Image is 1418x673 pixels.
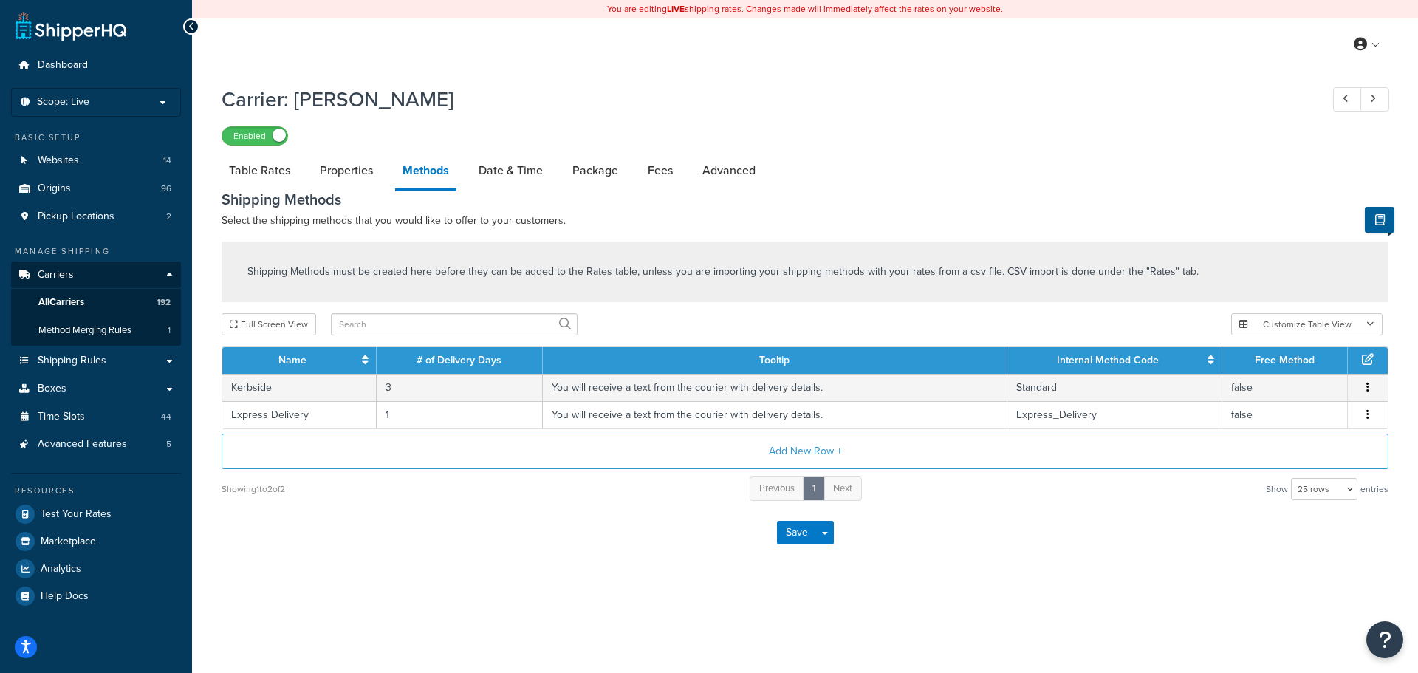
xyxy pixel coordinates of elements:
a: Carriers [11,262,181,289]
h3: Shipping Methods [222,191,1388,208]
span: 96 [161,182,171,195]
a: Advanced [695,153,763,188]
td: Kerbside [222,374,377,401]
span: Method Merging Rules [38,324,131,337]
a: Websites14 [11,147,181,174]
th: Free Method [1222,347,1348,374]
span: Next [833,481,852,495]
span: Show [1266,479,1288,499]
a: 1 [803,476,825,501]
a: Previous [750,476,804,501]
li: Time Slots [11,403,181,431]
span: Websites [38,154,79,167]
div: Manage Shipping [11,245,181,258]
td: You will receive a text from the courier with delivery details. [543,401,1008,428]
span: Scope: Live [37,96,89,109]
span: Test Your Rates [41,508,112,521]
a: Package [565,153,626,188]
li: Pickup Locations [11,203,181,230]
span: 5 [166,438,171,451]
td: 1 [377,401,543,428]
span: Carriers [38,269,74,281]
span: Advanced Features [38,438,127,451]
button: Customize Table View [1231,313,1383,335]
a: Help Docs [11,583,181,609]
a: Name [278,352,306,368]
span: 44 [161,411,171,423]
th: # of Delivery Days [377,347,543,374]
a: Test Your Rates [11,501,181,527]
button: Add New Row + [222,434,1388,469]
td: Standard [1007,374,1222,401]
span: 1 [168,324,171,337]
a: Table Rates [222,153,298,188]
span: Dashboard [38,59,88,72]
button: Save [777,521,817,544]
label: Enabled [222,127,287,145]
span: 192 [157,296,171,309]
td: false [1222,401,1348,428]
a: Previous Record [1333,87,1362,112]
li: Method Merging Rules [11,317,181,344]
span: 14 [163,154,171,167]
a: Fees [640,153,680,188]
a: Dashboard [11,52,181,79]
h1: Carrier: [PERSON_NAME] [222,85,1306,114]
a: AllCarriers192 [11,289,181,316]
a: Next [823,476,862,501]
td: You will receive a text from the courier with delivery details. [543,374,1008,401]
a: Method Merging Rules1 [11,317,181,344]
a: Origins96 [11,175,181,202]
a: Analytics [11,556,181,582]
td: Express_Delivery [1007,401,1222,428]
a: Next Record [1360,87,1389,112]
li: Origins [11,175,181,202]
span: Analytics [41,563,81,575]
a: Pickup Locations2 [11,203,181,230]
span: All Carriers [38,296,84,309]
span: Origins [38,182,71,195]
a: Marketplace [11,528,181,555]
th: Tooltip [543,347,1008,374]
p: Shipping Methods must be created here before they can be added to the Rates table, unless you are... [247,264,1199,280]
input: Search [331,313,578,335]
a: Methods [395,153,456,191]
td: 3 [377,374,543,401]
button: Open Resource Center [1366,621,1403,658]
div: Basic Setup [11,131,181,144]
span: entries [1360,479,1388,499]
a: Time Slots44 [11,403,181,431]
b: LIVE [667,2,685,16]
button: Show Help Docs [1365,207,1394,233]
span: Time Slots [38,411,85,423]
li: Advanced Features [11,431,181,458]
span: Previous [759,481,795,495]
button: Full Screen View [222,313,316,335]
span: Help Docs [41,590,89,603]
p: Select the shipping methods that you would like to offer to your customers. [222,212,1388,230]
span: Shipping Rules [38,355,106,367]
div: Resources [11,485,181,497]
span: 2 [166,211,171,223]
span: Marketplace [41,536,96,548]
div: Showing 1 to 2 of 2 [222,479,285,499]
a: Properties [312,153,380,188]
a: Advanced Features5 [11,431,181,458]
td: false [1222,374,1348,401]
a: Internal Method Code [1057,352,1159,368]
span: Pickup Locations [38,211,114,223]
td: Express Delivery [222,401,377,428]
a: Shipping Rules [11,347,181,375]
li: Carriers [11,262,181,346]
a: Date & Time [471,153,550,188]
a: Boxes [11,375,181,403]
span: Boxes [38,383,66,395]
li: Websites [11,147,181,174]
